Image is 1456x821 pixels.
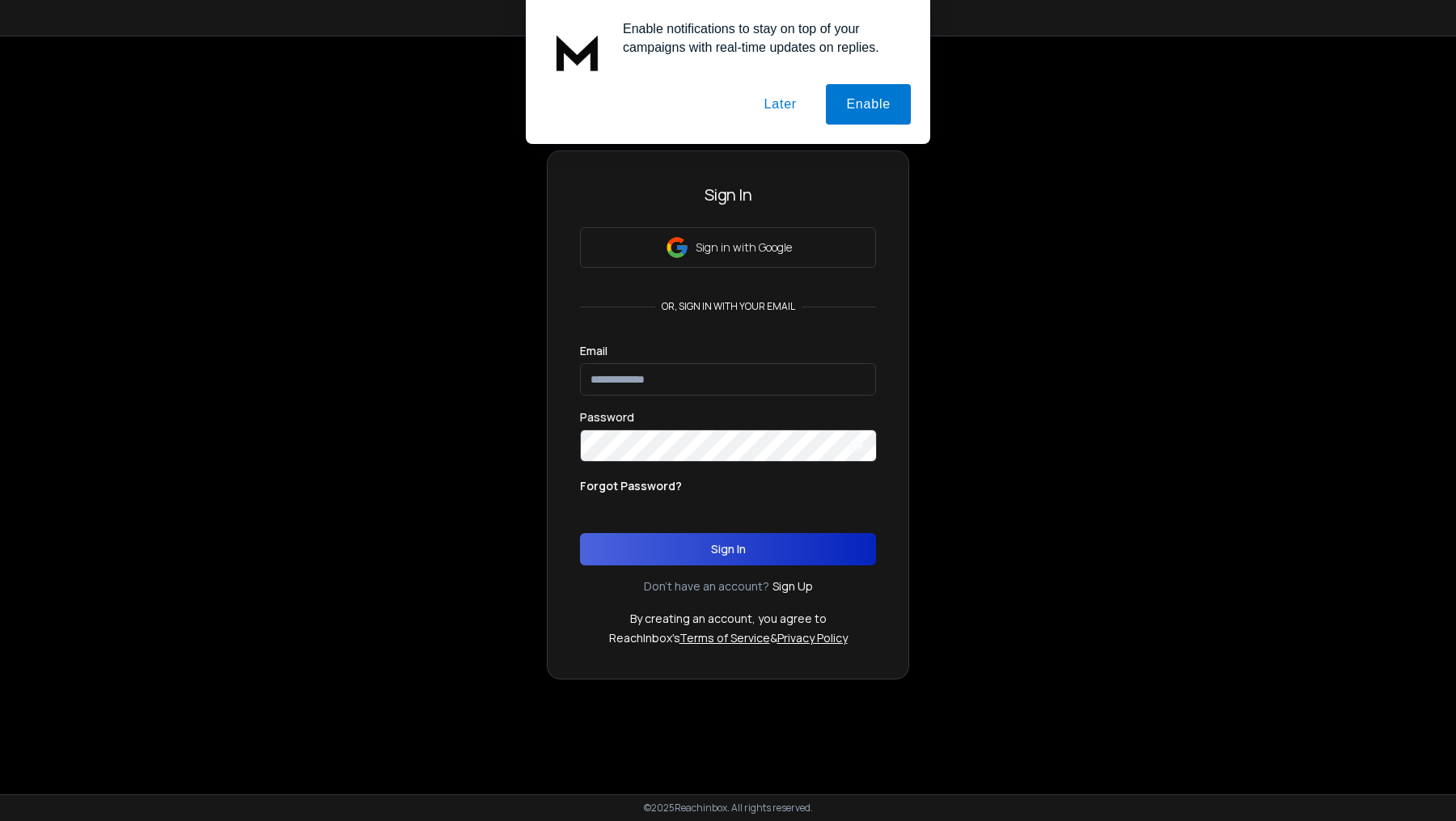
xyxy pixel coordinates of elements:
[580,478,682,494] p: Forgot Password?
[609,630,848,646] p: ReachInbox's &
[630,611,827,627] p: By creating an account, you agree to
[743,84,816,125] button: Later
[580,227,876,268] button: Sign in with Google
[545,19,610,84] img: notification icon
[644,802,813,815] p: © 2025 Reachinbox. All rights reserved.
[772,578,813,595] a: Sign Up
[580,533,876,565] button: Sign In
[580,345,607,357] label: Email
[580,184,876,206] h3: Sign In
[679,630,770,645] a: Terms of Service
[580,412,634,423] label: Password
[777,630,848,645] a: Privacy Policy
[696,239,792,256] p: Sign in with Google
[655,300,802,313] p: or, sign in with your email
[826,84,911,125] button: Enable
[610,19,911,57] div: Enable notifications to stay on top of your campaigns with real-time updates on replies.
[644,578,769,595] p: Don't have an account?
